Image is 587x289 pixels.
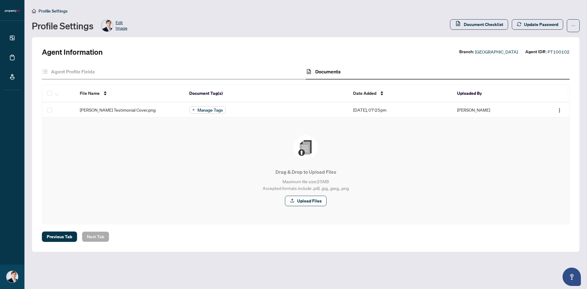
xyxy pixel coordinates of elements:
button: Open asap [563,268,581,286]
span: PT100102 [548,48,570,55]
button: Update Password [512,19,563,30]
span: Profile Settings [39,8,68,14]
button: Document Checklist [450,19,508,30]
img: Profile Icon [101,20,113,31]
img: Profile Icon [6,271,18,283]
button: Logo [555,105,564,115]
span: Document Checklist [464,20,503,29]
p: Drag & Drop to Upload Files [54,168,557,176]
span: Date Added [353,90,376,97]
button: Manage Tags [189,106,226,114]
img: Logo [557,108,562,113]
th: File Name [75,85,184,102]
span: [GEOGRAPHIC_DATA] [475,48,518,55]
img: File Upload [293,135,318,160]
td: [PERSON_NAME] [452,102,534,117]
button: Previous Tab [42,232,77,242]
label: Agent ID#: [525,48,546,55]
button: Next Tab [82,232,109,242]
span: Manage Tags [198,108,223,112]
th: Document Tag(s) [184,85,349,102]
span: ellipsis [571,24,575,28]
p: Maximum file size: 25 MB Accepted formats include .pdf, .jpg, .jpeg, .png [54,178,557,191]
td: [DATE], 07:25pm [348,102,452,117]
span: Upload Files [297,196,322,206]
h2: Agent Information [42,47,103,57]
span: Previous Tab [47,232,72,242]
span: plus [192,108,195,111]
th: Uploaded By [452,85,534,102]
span: Update Password [524,20,558,29]
button: Upload Files [285,196,327,206]
span: home [32,9,36,13]
label: Branch: [459,48,474,55]
img: logo [5,9,20,13]
div: Profile Settings [32,20,127,32]
span: File Name [80,90,100,97]
th: Date Added [348,85,452,102]
h4: Agent Profile Fields [51,68,95,75]
h4: Documents [315,68,341,75]
span: [PERSON_NAME] Testimonial Cover.png [80,106,156,113]
span: File UploadDrag & Drop to Upload FilesMaximum file size:25MBAccepted formats include .pdf, .jpg, ... [50,125,562,217]
span: Edit Image [116,20,127,32]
